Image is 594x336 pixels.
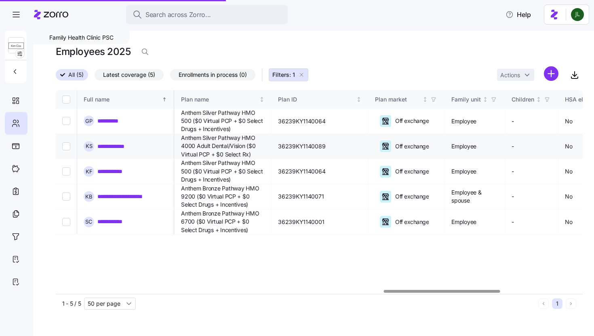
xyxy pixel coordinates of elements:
td: - [505,109,558,134]
th: Family unitNot sorted [445,90,505,109]
div: Children [512,95,534,104]
span: K F [86,169,93,174]
span: Filters: 1 [272,71,295,79]
button: Actions [497,69,534,81]
span: Off exchange [393,117,429,125]
span: Employee [451,167,476,175]
div: Family unit [451,95,481,104]
span: No [565,192,572,201]
div: Not sorted [356,97,362,102]
div: Not sorted [259,97,265,102]
input: Select record 5 [62,218,70,226]
span: Off exchange [393,192,429,201]
button: Search across Zorro... [126,5,288,24]
button: Help [499,6,537,23]
th: Plan marketNot sorted [369,90,445,109]
span: 36239KY1140001 [278,218,324,226]
span: Anthem Silver Pathway HMO 4000 Adult Dental/Vision ($0 Virtual PCP + $0 Select Rx) [181,134,265,158]
div: Not sorted [482,97,488,102]
span: Anthem Bronze Pathway HMO 9200 ($0 Virtual PCP + $0 Select Drugs + Incentives) [181,184,265,209]
span: Employee [451,218,476,226]
input: Select all records [62,95,70,104]
div: Plan market [375,95,421,104]
span: Help [506,10,531,19]
th: Plan IDNot sorted [272,90,369,109]
span: No [565,218,572,226]
td: - [505,159,558,184]
span: All (5) [68,70,84,80]
span: Off exchange [393,167,429,175]
td: - [505,209,558,235]
span: 1 - 5 / 5 [62,300,81,308]
div: Plan ID [278,95,355,104]
h1: Employees 2025 [56,45,131,58]
span: Anthem Silver Pathway HMO 500 ($0 Virtual PCP + $0 Select Drugs + Incentives) [181,159,265,184]
td: - [505,134,558,159]
span: G P [85,118,93,124]
span: K S [86,144,93,149]
span: Enrollments in process (0) [179,70,247,80]
span: No [565,142,572,150]
span: 36239KY1140064 [278,117,325,125]
img: Employer logo [8,38,24,54]
span: Employee [451,117,476,125]
button: Next page [566,298,576,309]
div: Sorted ascending [162,97,167,102]
input: Select record 2 [62,142,70,150]
input: Select record 3 [62,167,70,175]
input: Select record 1 [62,117,70,125]
span: Off exchange [393,142,429,150]
span: Employee [451,142,476,150]
td: - [505,184,558,209]
button: Previous page [538,298,549,309]
span: Off exchange [393,218,429,226]
span: Anthem Bronze Pathway HMO 6700 ($0 Virtual PCP + $0 Select Drugs + Incentives) [181,209,265,234]
div: Not sorted [536,97,541,102]
th: Full nameSorted ascending [77,90,174,109]
div: Full name [84,95,160,104]
button: Filters: 1 [269,68,308,81]
span: Anthem Silver Pathway HMO 500 ($0 Virtual PCP + $0 Select Drugs + Incentives) [181,109,265,133]
th: ChildrenNot sorted [505,90,558,109]
span: S C [85,219,93,224]
input: Select record 4 [62,192,70,201]
span: Employee & spouse [451,188,498,205]
span: 36239KY1140089 [278,142,325,150]
span: Latest coverage (5) [103,70,155,80]
span: No [565,167,572,175]
span: Actions [500,72,520,78]
span: K B [85,194,93,199]
span: 36239KY1140064 [278,167,325,175]
div: Family Health Clinic PSC [33,31,130,44]
div: Plan name [181,95,258,104]
svg: add icon [544,66,558,81]
button: 1 [552,298,562,309]
div: Not sorted [422,97,428,102]
th: Plan nameNot sorted [175,90,272,109]
span: No [565,117,572,125]
span: Search across Zorro... [145,10,211,20]
span: 36239KY1140071 [278,192,324,201]
img: d9b9d5af0451fe2f8c405234d2cf2198 [571,8,584,21]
